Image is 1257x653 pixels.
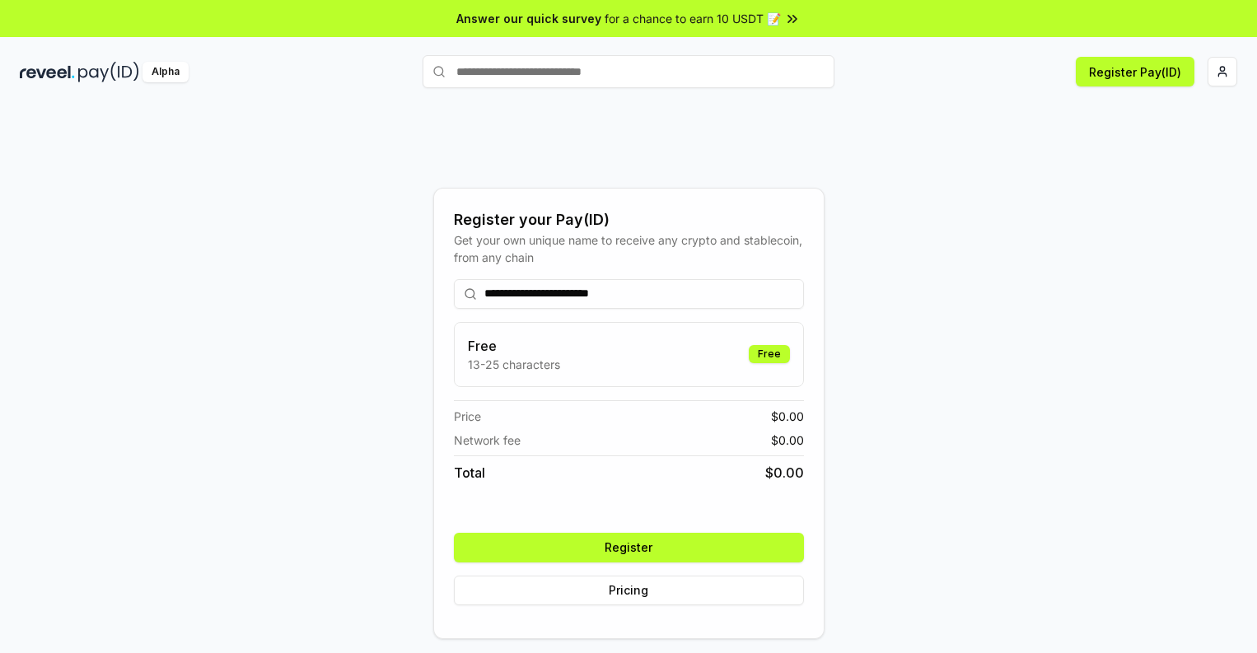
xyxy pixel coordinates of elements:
[765,463,804,483] span: $ 0.00
[468,356,560,373] p: 13-25 characters
[1076,57,1194,86] button: Register Pay(ID)
[771,408,804,425] span: $ 0.00
[78,62,139,82] img: pay_id
[771,431,804,449] span: $ 0.00
[605,10,781,27] span: for a chance to earn 10 USDT 📝
[456,10,601,27] span: Answer our quick survey
[20,62,75,82] img: reveel_dark
[454,463,485,483] span: Total
[143,62,189,82] div: Alpha
[454,408,481,425] span: Price
[749,345,790,363] div: Free
[454,431,521,449] span: Network fee
[454,208,804,231] div: Register your Pay(ID)
[468,336,560,356] h3: Free
[454,533,804,562] button: Register
[454,576,804,605] button: Pricing
[454,231,804,266] div: Get your own unique name to receive any crypto and stablecoin, from any chain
